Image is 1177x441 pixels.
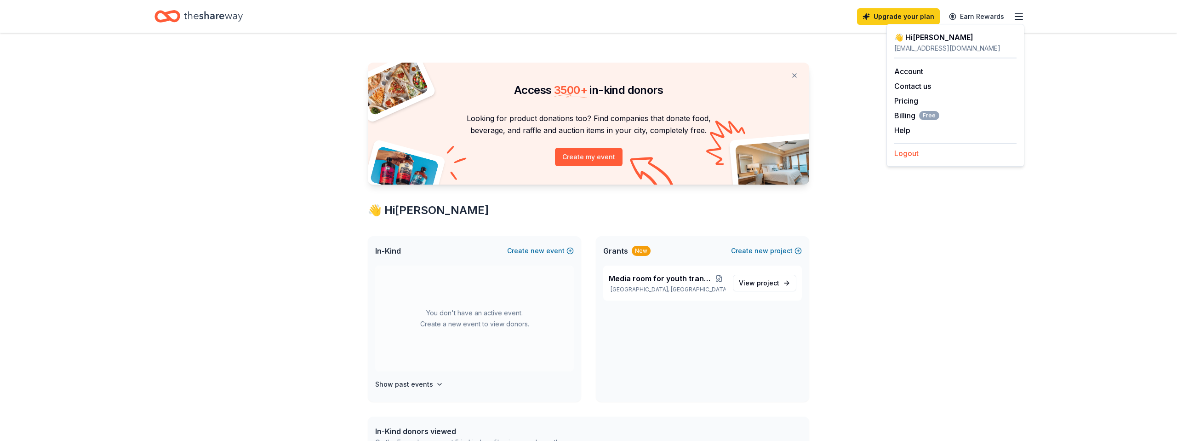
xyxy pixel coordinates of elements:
a: Pricing [894,96,918,105]
span: new [754,245,768,256]
div: [EMAIL_ADDRESS][DOMAIN_NAME] [894,43,1017,54]
span: Access in-kind donors [514,83,663,97]
span: Free [919,111,939,120]
p: [GEOGRAPHIC_DATA], [GEOGRAPHIC_DATA] [609,286,726,293]
a: Account [894,67,923,76]
button: Contact us [894,81,931,92]
div: 👋 Hi [PERSON_NAME] [368,203,809,218]
div: 👋 Hi [PERSON_NAME] [894,32,1017,43]
button: Show past events [375,379,443,390]
button: Create my event [555,148,623,166]
span: Billing [894,110,939,121]
span: project [757,279,779,287]
button: Createnewevent [507,245,574,256]
button: BillingFree [894,110,939,121]
div: New [632,246,651,256]
span: View [739,278,779,289]
a: View project [733,275,796,291]
button: Logout [894,148,919,159]
button: Createnewproject [731,245,802,256]
span: Grants [603,245,628,256]
p: Looking for product donations too? Find companies that donate food, beverage, and raffle and auct... [379,112,798,137]
h4: Show past events [375,379,433,390]
a: Upgrade your plan [857,8,940,25]
span: In-Kind [375,245,401,256]
button: Help [894,125,910,136]
img: Pizza [358,57,429,116]
div: You don't have an active event. Create a new event to view donors. [375,266,574,371]
div: In-Kind donors viewed [375,426,561,437]
span: Media room for youth transitional house [609,273,713,284]
img: Curvy arrow [630,157,676,191]
a: Home [154,6,243,27]
span: 3500 + [554,83,587,97]
span: new [531,245,544,256]
a: Earn Rewards [943,8,1010,25]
